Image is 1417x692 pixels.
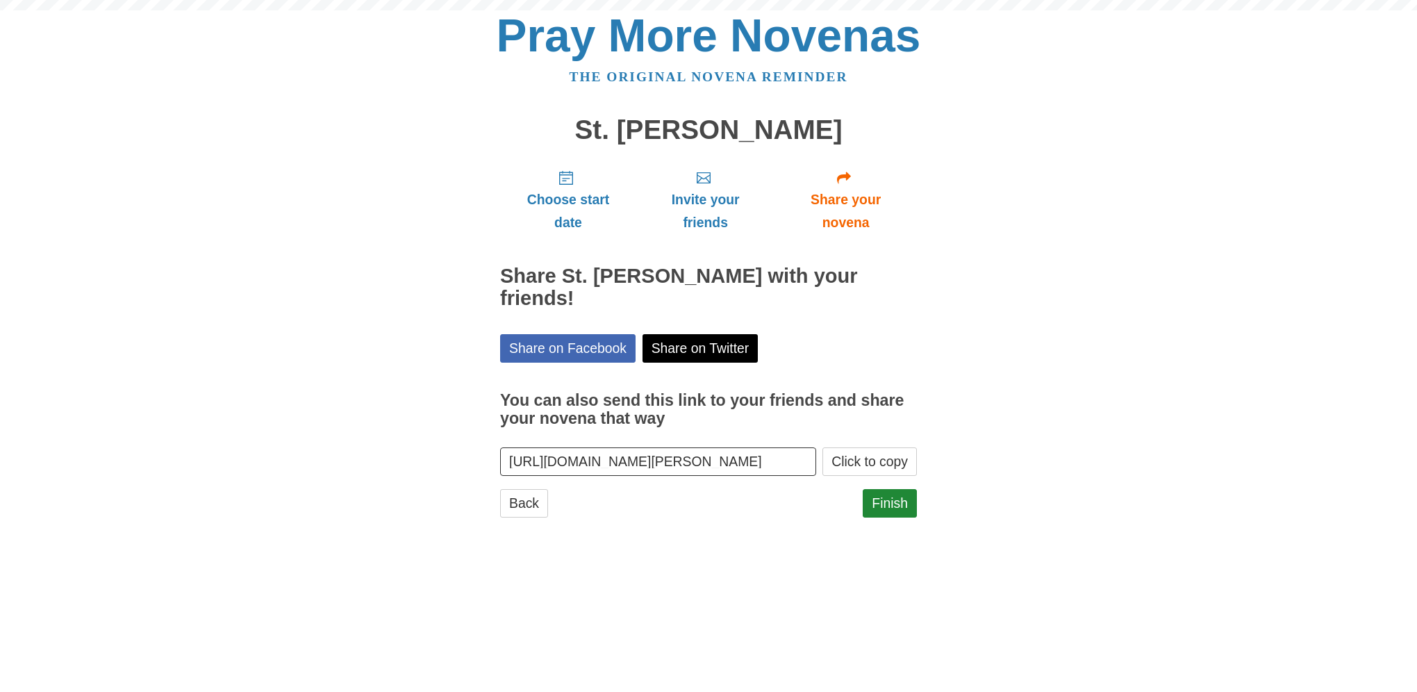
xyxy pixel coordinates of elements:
[497,10,921,61] a: Pray More Novenas
[500,392,917,427] h3: You can also send this link to your friends and share your novena that way
[514,188,622,234] span: Choose start date
[636,158,774,241] a: Invite your friends
[500,115,917,145] h1: St. [PERSON_NAME]
[570,69,848,84] a: The original novena reminder
[500,265,917,310] h2: Share St. [PERSON_NAME] with your friends!
[650,188,761,234] span: Invite your friends
[822,447,917,476] button: Click to copy
[500,158,636,241] a: Choose start date
[774,158,917,241] a: Share your novena
[788,188,903,234] span: Share your novena
[500,489,548,518] a: Back
[643,334,759,363] a: Share on Twitter
[863,489,917,518] a: Finish
[500,334,636,363] a: Share on Facebook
